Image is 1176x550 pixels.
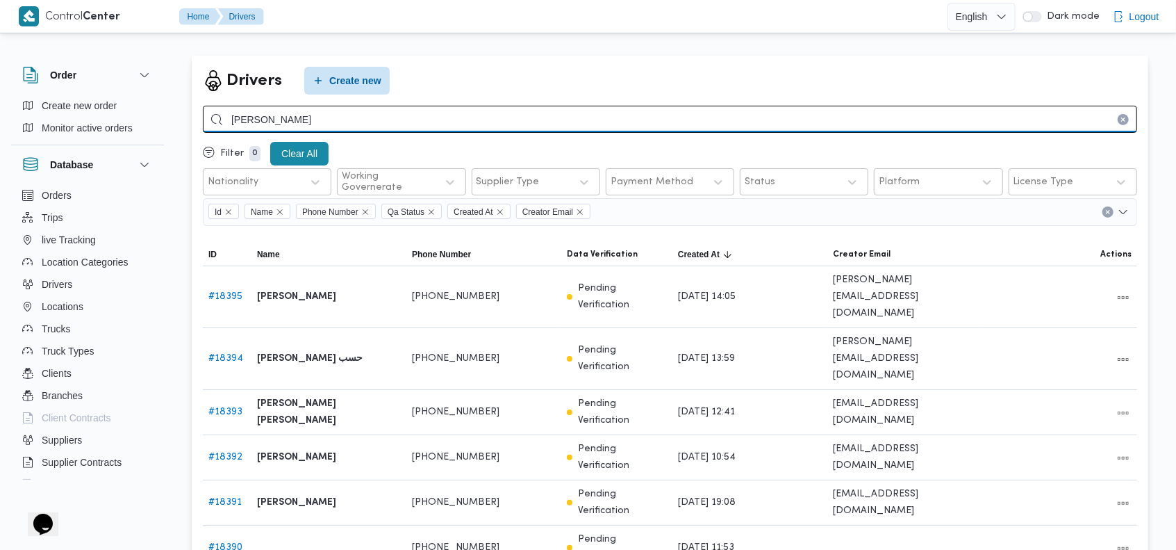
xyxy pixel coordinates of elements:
p: Pending Verification [578,280,667,314]
div: Status [745,177,775,188]
span: [DATE] 14:05 [678,289,736,305]
span: Location Categories [42,254,129,270]
span: [DATE] 19:08 [678,494,736,511]
a: #18395 [208,292,242,301]
button: Monitor active orders [17,117,158,139]
span: [EMAIL_ADDRESS][DOMAIN_NAME] [833,486,977,519]
span: Orders [42,187,72,204]
span: Create new order [42,97,117,114]
button: ID [203,243,251,266]
button: live Tracking [17,229,158,251]
span: Locations [42,298,83,315]
b: Center [83,12,121,22]
b: [PERSON_NAME] [257,289,336,305]
span: Trips [42,209,63,226]
b: [PERSON_NAME] حسب [257,350,363,367]
button: Suppliers [17,429,158,451]
button: Devices [17,474,158,496]
span: [DATE] 13:59 [678,350,735,367]
img: X8yXhbKr1z7QwAAAABJRU5ErkJggg== [19,6,39,26]
button: Client Contracts [17,407,158,429]
div: Nationality [208,177,258,188]
p: Filter [220,148,244,159]
b: [PERSON_NAME] [257,449,336,466]
span: Created At [454,204,493,220]
span: Creator Email [522,204,573,220]
button: Open list of options [1118,207,1129,218]
span: ID [208,249,217,260]
span: [PHONE_NUMBER] [412,494,499,511]
div: Platform [879,177,920,188]
div: License Type [1013,177,1074,188]
div: Database [11,184,164,485]
button: Clients [17,362,158,385]
button: Remove Phone Number from selection in this group [361,208,370,216]
span: Created At [447,204,511,219]
span: Dark mode [1042,11,1100,22]
button: Remove Creator Email from selection in this group [576,208,584,216]
span: Qa Status [388,204,424,220]
button: Truck Types [17,340,158,362]
button: Database [22,156,153,173]
span: Creator Email [833,249,891,260]
span: [PHONE_NUMBER] [412,350,499,367]
span: [PERSON_NAME][EMAIL_ADDRESS][DOMAIN_NAME] [833,272,977,322]
span: [EMAIL_ADDRESS][DOMAIN_NAME] [833,396,977,429]
button: Remove Name from selection in this group [276,208,284,216]
span: Data Verification [567,249,638,260]
div: Working Governerate [342,171,430,193]
span: Id [215,204,222,220]
button: Branches [17,385,158,407]
h3: Database [50,156,93,173]
button: Orders [17,184,158,207]
span: Client Contracts [42,410,111,426]
button: All actions [1115,289,1132,306]
span: Phone Number [412,249,471,260]
button: Location Categories [17,251,158,273]
span: Clients [42,365,72,382]
button: Name [251,243,406,266]
a: #18392 [208,453,242,462]
span: Created At; Sorted in descending order [678,249,720,260]
span: Truck Types [42,343,94,359]
span: Drivers [42,276,72,293]
span: [DATE] 10:54 [678,449,736,466]
span: Name [251,204,273,220]
p: 0 [249,146,260,161]
span: Name [257,249,280,260]
button: All actions [1115,405,1132,421]
a: #18391 [208,498,242,507]
span: Creator Email [516,204,590,219]
p: Pending Verification [578,441,667,474]
button: Clear input [1118,114,1129,125]
button: Home [179,8,221,25]
p: Pending Verification [578,342,667,375]
span: Branches [42,387,83,404]
span: Actions [1100,249,1132,260]
div: Payment Method [611,177,693,188]
button: Locations [17,296,158,318]
span: [PHONE_NUMBER] [412,289,499,305]
button: Create new order [17,95,158,117]
span: [EMAIL_ADDRESS][DOMAIN_NAME] [833,441,977,474]
span: Id [208,204,239,219]
button: Trips [17,207,158,229]
span: [PHONE_NUMBER] [412,404,499,421]
button: Trucks [17,318,158,340]
button: Clear input [1102,207,1113,218]
button: Remove Id from selection in this group [224,208,233,216]
button: Phone Number [406,243,561,266]
button: Clear All [270,142,329,165]
button: Drivers [218,8,264,25]
p: Pending Verification [578,396,667,429]
b: [PERSON_NAME] [257,494,336,511]
span: [PERSON_NAME][EMAIL_ADDRESS][DOMAIN_NAME] [833,334,977,384]
input: Search... [203,106,1137,133]
span: Logout [1129,8,1159,25]
button: All actions [1115,495,1132,512]
span: Name [245,204,290,219]
iframe: chat widget [14,494,58,536]
button: Remove Qa Status from selection in this group [427,208,436,216]
button: Remove Created At from selection in this group [496,208,504,216]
